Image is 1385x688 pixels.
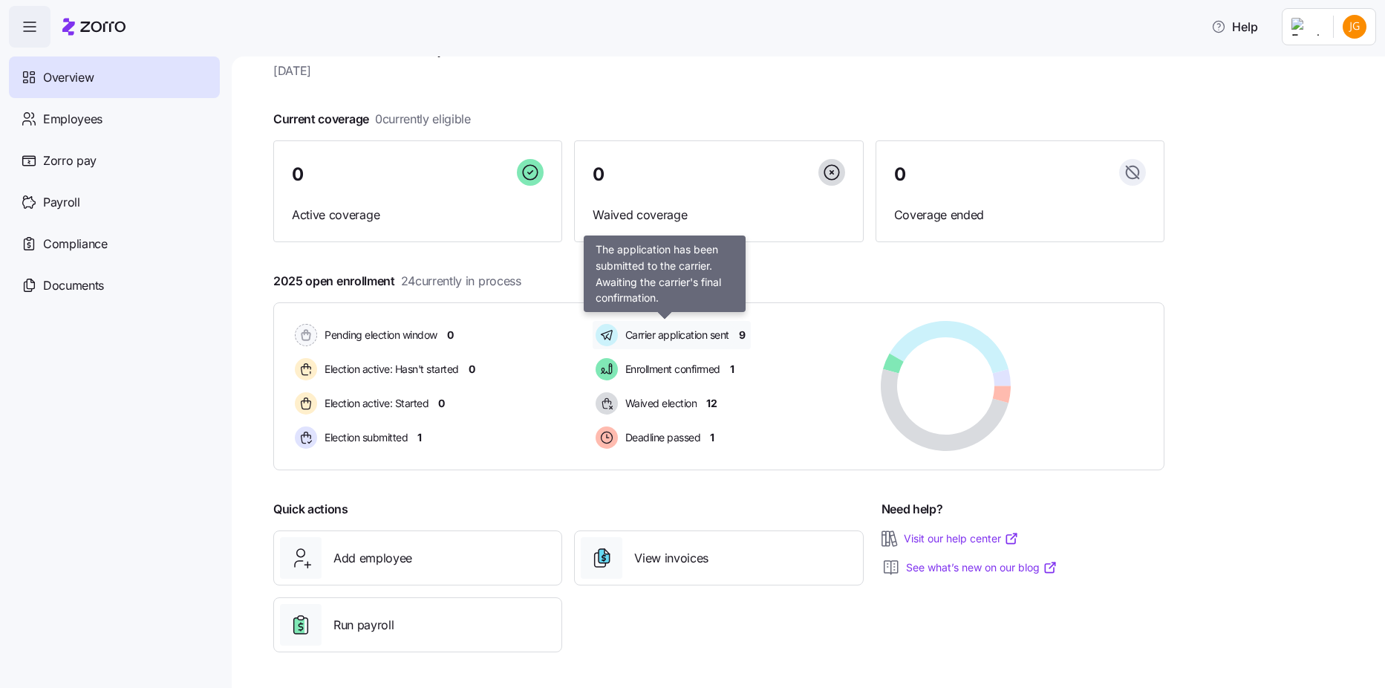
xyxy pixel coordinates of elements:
span: Enrollment confirmed [621,362,720,377]
span: Election active: Hasn't started [320,362,459,377]
span: Need help? [881,500,943,519]
span: Add employee [333,549,412,568]
span: 24 currently in process [401,272,521,291]
a: Overview [9,56,220,98]
span: Waived coverage [593,206,844,224]
span: 0 [292,166,304,184]
button: Help [1199,12,1270,42]
span: 0 [469,362,475,377]
a: Employees [9,98,220,140]
span: 0 [447,328,454,343]
span: Carrier application sent [621,328,729,343]
span: Employees [43,110,102,129]
span: 9 [739,328,746,343]
span: Election active: Started [320,396,428,411]
a: Zorro pay [9,140,220,181]
span: 0 [894,166,906,184]
img: be28eee7940ff7541a673135d606113e [1343,15,1366,39]
span: Documents [43,276,104,295]
a: See what’s new on our blog [906,560,1058,575]
span: 0 currently eligible [375,110,471,129]
span: Overview [43,68,94,87]
span: 0 [593,166,604,184]
span: 1 [710,430,714,445]
span: Pending election window [320,328,437,343]
a: Visit our help center [904,531,1019,546]
span: Current coverage [273,110,471,129]
span: 1 [417,430,422,445]
span: [DATE] [273,62,1164,80]
span: 1 [730,362,734,377]
span: 2025 open enrollment [273,272,521,291]
span: Payroll [43,193,80,212]
a: Compliance [9,223,220,265]
span: Zorro pay [43,152,97,170]
a: Payroll [9,181,220,223]
span: Waived election [621,396,697,411]
a: Documents [9,265,220,306]
span: Active coverage [292,206,544,224]
span: Deadline passed [621,430,701,445]
span: Help [1211,18,1258,36]
span: Coverage ended [894,206,1146,224]
span: Compliance [43,235,108,253]
span: Quick actions [273,500,348,519]
span: Election submitted [320,430,408,445]
span: 12 [706,396,717,411]
span: View invoices [634,549,708,568]
span: Run payroll [333,616,394,635]
span: 0 [438,396,445,411]
img: Employer logo [1291,18,1321,36]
